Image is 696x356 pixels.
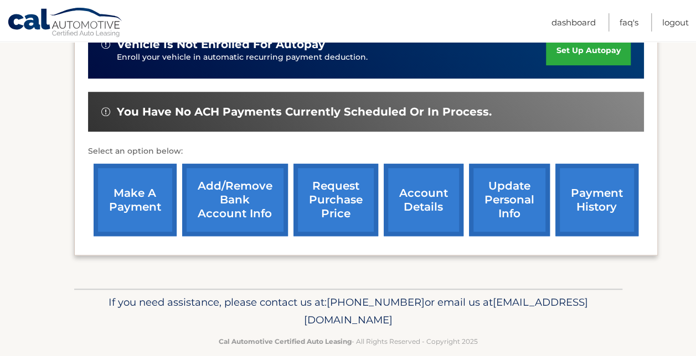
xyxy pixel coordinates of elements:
[7,7,123,39] a: Cal Automotive
[117,38,325,51] span: vehicle is not enrolled for autopay
[219,337,352,345] strong: Cal Automotive Certified Auto Leasing
[101,107,110,116] img: alert-white.svg
[94,164,177,236] a: make a payment
[117,105,492,119] span: You have no ACH payments currently scheduled or in process.
[384,164,463,236] a: account details
[304,296,588,326] span: [EMAIL_ADDRESS][DOMAIN_NAME]
[293,164,378,236] a: request purchase price
[555,164,638,236] a: payment history
[182,164,288,236] a: Add/Remove bank account info
[551,13,596,32] a: Dashboard
[327,296,425,308] span: [PHONE_NUMBER]
[81,336,615,347] p: - All Rights Reserved - Copyright 2025
[81,294,615,329] p: If you need assistance, please contact us at: or email us at
[101,40,110,49] img: alert-white.svg
[620,13,638,32] a: FAQ's
[469,164,550,236] a: update personal info
[117,51,547,64] p: Enroll your vehicle in automatic recurring payment deduction.
[546,36,630,65] a: set up autopay
[88,145,644,158] p: Select an option below:
[662,13,689,32] a: Logout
